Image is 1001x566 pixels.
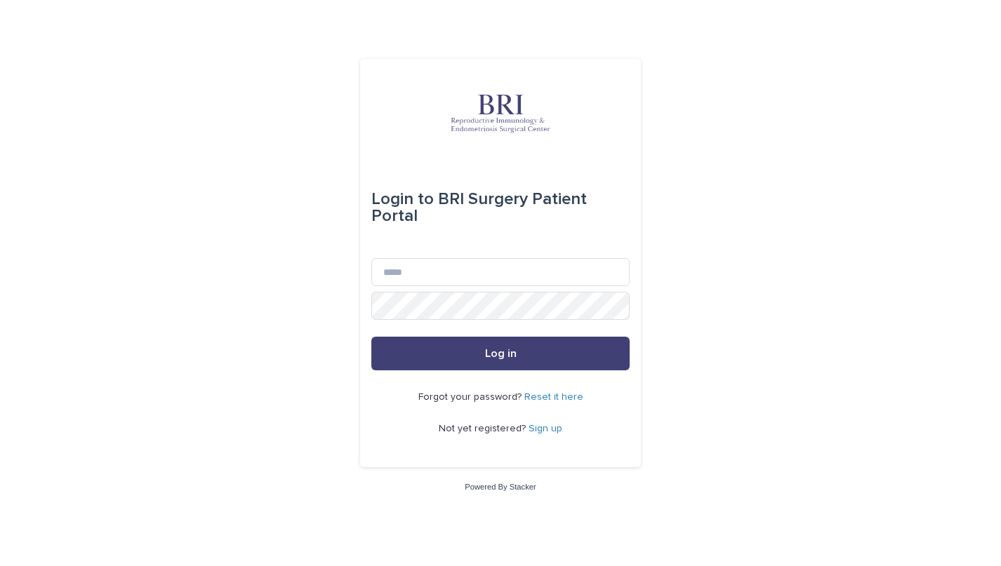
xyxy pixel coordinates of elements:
span: Login to [371,191,434,208]
a: Reset it here [524,392,583,402]
span: Log in [485,348,517,359]
div: BRI Surgery Patient Portal [371,180,630,236]
span: Not yet registered? [439,424,529,433]
img: oRmERfgFTTevZZKagoCM [416,93,585,135]
a: Sign up [529,424,562,433]
a: Powered By Stacker [465,483,536,491]
span: Forgot your password? [418,392,524,402]
button: Log in [371,337,630,370]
